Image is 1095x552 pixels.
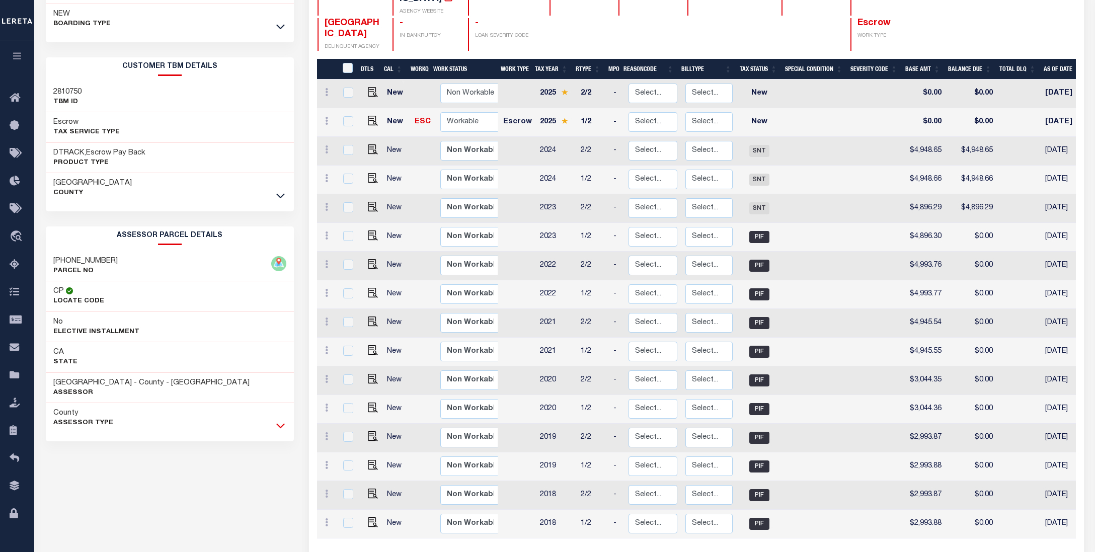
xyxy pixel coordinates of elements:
[604,59,619,80] th: MPO
[749,317,769,329] span: PIF
[577,481,609,510] td: 2/2
[336,59,357,80] th: &nbsp;
[749,374,769,386] span: PIF
[53,97,82,107] p: TBM ID
[1041,194,1087,223] td: [DATE]
[577,338,609,366] td: 1/2
[749,260,769,272] span: PIF
[53,9,111,19] h3: NEW
[903,194,946,223] td: $4,896.29
[577,510,609,538] td: 1/2
[903,137,946,166] td: $4,948.65
[946,309,997,338] td: $0.00
[499,108,536,137] td: Escrow
[317,59,336,80] th: &nbsp;&nbsp;&nbsp;&nbsp;&nbsp;&nbsp;&nbsp;&nbsp;&nbsp;&nbsp;
[946,481,997,510] td: $0.00
[857,19,891,28] span: Escrow
[407,59,430,80] th: WorkQ
[903,309,946,338] td: $4,945.54
[536,166,577,194] td: 2024
[577,424,609,452] td: 2/2
[946,166,997,194] td: $4,948.66
[749,145,769,157] span: SNT
[609,166,624,194] td: -
[536,510,577,538] td: 2018
[857,32,913,40] p: WORK TYPE
[53,408,113,418] h3: County
[737,108,783,137] td: New
[536,452,577,481] td: 2019
[903,252,946,280] td: $4,993.76
[677,59,735,80] th: BillType: activate to sort column ascending
[1041,366,1087,395] td: [DATE]
[531,59,572,80] th: Tax Year: activate to sort column ascending
[903,80,946,108] td: $0.00
[53,347,77,357] h3: CA
[497,59,531,80] th: Work Type
[903,223,946,252] td: $4,896.30
[577,108,609,137] td: 1/2
[903,395,946,424] td: $3,044.36
[577,137,609,166] td: 2/2
[946,338,997,366] td: $0.00
[749,174,769,186] span: SNT
[10,230,26,244] i: travel_explore
[1041,452,1087,481] td: [DATE]
[536,481,577,510] td: 2018
[46,226,294,245] h2: ASSESSOR PARCEL DETAILS
[536,80,577,108] td: 2025
[946,366,997,395] td: $0.00
[536,252,577,280] td: 2022
[944,59,995,80] th: Balance Due: activate to sort column ascending
[53,418,113,428] p: Assessor Type
[1041,108,1087,137] td: [DATE]
[383,309,411,338] td: New
[1041,510,1087,538] td: [DATE]
[577,80,609,108] td: 2/2
[1041,395,1087,424] td: [DATE]
[946,510,997,538] td: $0.00
[53,266,118,276] p: PARCEL NO
[53,178,132,188] h3: [GEOGRAPHIC_DATA]
[53,317,63,327] h3: No
[475,32,537,40] p: LOAN SEVERITY CODE
[53,188,132,198] p: County
[903,481,946,510] td: $2,993.87
[1041,309,1087,338] td: [DATE]
[609,366,624,395] td: -
[946,108,997,137] td: $0.00
[619,59,677,80] th: ReasonCode: activate to sort column ascending
[946,424,997,452] td: $0.00
[577,223,609,252] td: 1/2
[577,395,609,424] td: 1/2
[536,338,577,366] td: 2021
[735,59,781,80] th: Tax Status: activate to sort column ascending
[749,202,769,214] span: SNT
[400,32,455,40] p: IN BANKRUPTCY
[383,280,411,309] td: New
[946,223,997,252] td: $0.00
[749,518,769,530] span: PIF
[561,89,568,96] img: Star.svg
[1041,223,1087,252] td: [DATE]
[53,148,145,158] h3: DTRACK,Escrow Pay Back
[1041,280,1087,309] td: [DATE]
[903,452,946,481] td: $2,993.88
[475,19,479,28] span: -
[946,395,997,424] td: $0.00
[400,8,455,16] p: AGENCY WEBSITE
[400,19,403,28] span: -
[383,338,411,366] td: New
[53,256,118,266] h3: [PHONE_NUMBER]
[609,510,624,538] td: -
[1041,424,1087,452] td: [DATE]
[1041,80,1087,108] td: [DATE]
[609,452,624,481] td: -
[383,108,411,137] td: New
[53,296,104,306] p: Locate Code
[415,118,431,125] a: ESC
[53,327,139,337] p: Elective Installment
[609,223,624,252] td: -
[995,59,1040,80] th: Total DLQ: activate to sort column ascending
[1040,59,1086,80] th: As of Date: activate to sort column ascending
